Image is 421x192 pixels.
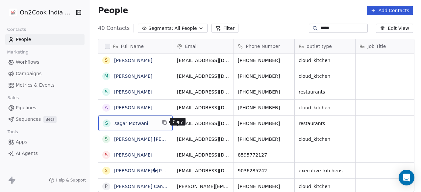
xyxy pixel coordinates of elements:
[98,39,173,53] div: Full Name
[16,150,38,157] span: AI Agents
[16,59,39,66] span: Workflows
[399,170,414,185] div: Open Intercom Messenger
[114,74,152,79] a: [PERSON_NAME]
[9,9,17,16] img: on2cook%20logo-04%20copy.jpg
[105,151,108,158] div: S
[238,104,290,111] span: [PHONE_NUMBER]
[238,167,290,174] span: 9036285242
[367,43,386,50] span: Job Title
[211,24,239,33] button: Filter
[114,89,152,95] a: [PERSON_NAME]
[238,136,290,142] span: [PHONE_NUMBER]
[5,137,85,147] a: Apps
[105,104,108,111] div: A
[16,116,41,123] span: Sequences
[114,152,152,158] a: [PERSON_NAME]
[5,102,85,113] a: Pipelines
[177,57,230,64] span: [EMAIL_ADDRESS][DOMAIN_NAME]
[238,57,290,64] span: [PHONE_NUMBER]
[356,39,416,53] div: Job Title
[114,105,152,110] a: [PERSON_NAME]
[16,70,41,77] span: Campaigns
[114,137,192,142] a: [PERSON_NAME] [PERSON_NAME]
[104,73,108,79] div: M
[299,183,351,190] span: cloud_kitchen
[5,68,85,79] a: Campaigns
[16,104,36,111] span: Pipelines
[238,120,290,127] span: [PHONE_NUMBER]
[177,152,230,158] span: [EMAIL_ADDRESS][DOMAIN_NAME]
[43,116,57,123] span: Beta
[98,24,130,32] span: 40 Contacts
[173,119,183,124] p: Copy
[20,8,74,17] span: On2Cook India Pvt. Ltd.
[5,57,85,68] a: Workflows
[177,104,230,111] span: [EMAIL_ADDRESS][DOMAIN_NAME]
[105,136,108,142] div: S
[234,39,294,53] div: Phone Number
[105,183,108,190] div: P
[174,25,197,32] span: All People
[238,89,290,95] span: [PHONE_NUMBER]
[295,39,355,53] div: outlet type
[246,43,280,50] span: Phone Number
[148,25,173,32] span: Segments:
[238,183,290,190] span: [PHONE_NUMBER]
[177,167,230,174] span: [EMAIL_ADDRESS][DOMAIN_NAME]
[114,168,195,173] a: [PERSON_NAME]�[PERSON_NAME]
[16,139,27,145] span: Apps
[299,57,351,64] span: cloud_kitchen
[177,89,230,95] span: [EMAIL_ADDRESS][DOMAIN_NAME]
[299,73,351,79] span: cloud_kitchen
[5,114,85,125] a: SequencesBeta
[177,183,230,190] span: [PERSON_NAME][EMAIL_ADDRESS][PERSON_NAME][DOMAIN_NAME]
[367,6,413,15] button: Add Contacts
[5,148,85,159] a: AI Agents
[8,7,71,18] button: On2Cook India Pvt. Ltd.
[4,25,29,34] span: Contacts
[121,43,144,50] span: Full Name
[114,121,148,126] a: sagar Motwani
[105,57,108,64] div: S
[177,136,230,142] span: [EMAIL_ADDRESS][DOMAIN_NAME]
[376,24,413,33] button: Edit View
[105,88,108,95] div: S
[185,43,198,50] span: Email
[5,127,21,137] span: Tools
[49,178,86,183] a: Help & Support
[299,167,351,174] span: executive_kitchens
[5,93,22,103] span: Sales
[5,80,85,91] a: Metrics & Events
[307,43,332,50] span: outlet type
[98,6,128,15] span: People
[105,167,108,174] div: S
[299,89,351,95] span: restaurants
[114,184,170,189] a: [PERSON_NAME] Canton
[4,47,31,57] span: Marketing
[56,178,86,183] span: Help & Support
[299,120,351,127] span: restaurants
[238,73,290,79] span: [PHONE_NUMBER]
[16,82,55,89] span: Metrics & Events
[16,36,31,43] span: People
[105,120,108,127] div: s
[177,120,230,127] span: [EMAIL_ADDRESS][DOMAIN_NAME]
[299,104,351,111] span: cloud_kitchen
[5,34,85,45] a: People
[177,73,230,79] span: [EMAIL_ADDRESS][DOMAIN_NAME]
[114,58,152,63] a: [PERSON_NAME]
[173,39,234,53] div: Email
[238,152,290,158] span: 8595772127
[299,136,351,142] span: cloud_kitchen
